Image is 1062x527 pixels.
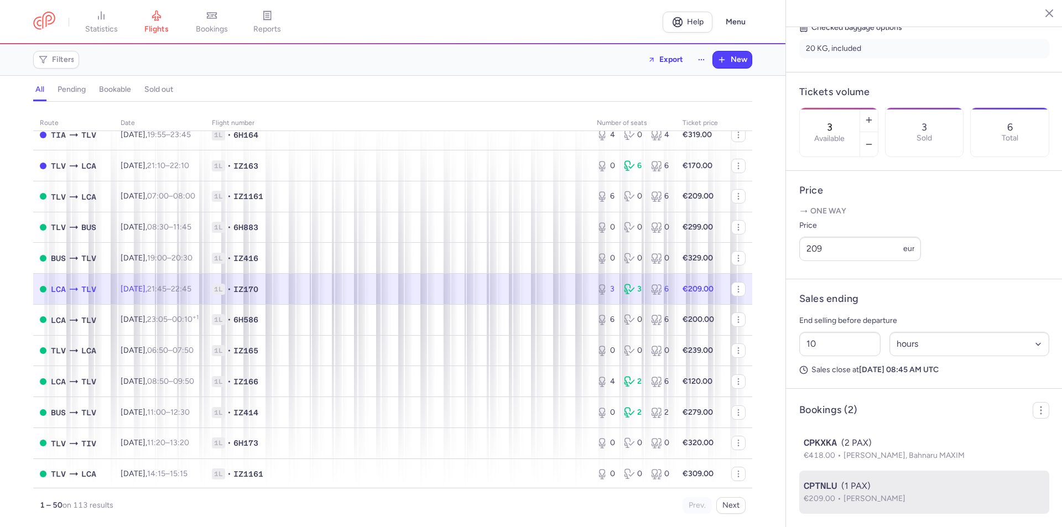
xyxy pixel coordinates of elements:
time: 12:30 [170,408,190,417]
span: [DATE], [121,438,189,447]
p: One way [799,206,1049,217]
div: 0 [651,222,669,233]
th: route [33,115,114,132]
div: 0 [624,253,642,264]
span: [PERSON_NAME] [844,494,905,503]
h5: Checked baggage options [799,21,1049,34]
div: 0 [624,345,642,356]
h4: Sales ending [799,293,858,305]
div: 0 [597,222,615,233]
button: Export [641,51,690,69]
a: reports [240,10,295,34]
h4: bookable [99,85,131,95]
span: TLV [51,191,66,203]
span: €209.00 [804,494,844,503]
time: 22:45 [171,284,191,294]
span: 1L [212,314,225,325]
span: TLV [51,160,66,172]
span: IZ416 [233,253,258,264]
span: 1L [212,407,225,418]
span: IZ414 [233,407,258,418]
span: LCA [51,375,66,388]
button: Menu [719,12,752,33]
span: TLV [51,345,66,357]
strong: €239.00 [683,346,713,355]
div: 3 [624,284,642,295]
strong: €170.00 [683,161,712,170]
strong: €279.00 [683,408,713,417]
span: BUS [51,252,66,264]
span: [DATE], [121,284,191,294]
label: Available [814,134,845,143]
time: 19:00 [147,253,167,263]
div: 6 [651,376,669,387]
span: TIV [81,437,96,450]
div: 2 [624,376,642,387]
h4: Price [799,184,1049,197]
strong: €299.00 [683,222,713,232]
span: • [227,468,231,479]
button: Next [716,497,746,514]
span: – [147,408,190,417]
time: 11:00 [147,408,166,417]
span: – [147,315,199,324]
th: Flight number [205,115,590,132]
time: 20:30 [171,253,192,263]
span: • [227,160,231,171]
span: 1L [212,129,225,140]
strong: €209.00 [683,191,714,201]
span: • [227,376,231,387]
span: LCA [81,191,96,203]
span: BUS [81,221,96,233]
span: TLV [81,252,96,264]
div: 6 [597,314,615,325]
span: • [227,314,231,325]
span: [DATE], [121,222,191,232]
span: BUS [51,406,66,419]
li: 20 KG, included [799,39,1049,59]
span: 1L [212,253,225,264]
span: LCA [81,160,96,172]
span: • [227,407,231,418]
strong: €209.00 [683,284,714,294]
span: Help [687,18,704,26]
span: 1L [212,468,225,479]
div: (1 PAX) [804,479,1045,493]
span: – [147,130,191,139]
h4: pending [58,85,86,95]
span: TLV [81,129,96,141]
th: date [114,115,205,132]
time: 07:00 [147,191,169,201]
span: flights [144,24,169,34]
span: on 113 results [63,500,113,510]
th: number of seats [590,115,676,132]
span: [DATE], [121,315,199,324]
span: – [147,346,194,355]
span: – [147,377,194,386]
span: CPKXKA [804,436,837,450]
span: IZ163 [233,160,258,171]
button: New [713,51,752,68]
span: eur [903,244,915,253]
div: 0 [624,191,642,202]
div: 0 [651,345,669,356]
span: • [227,253,231,264]
span: [DATE], [121,346,194,355]
time: 23:05 [147,315,168,324]
time: 14:15 [147,469,165,478]
span: – [147,161,189,170]
span: Export [659,55,683,64]
time: 11:20 [147,438,165,447]
a: flights [129,10,184,34]
span: [DATE], [121,469,188,478]
span: [DATE], [121,253,192,263]
strong: €200.00 [683,315,714,324]
div: 6 [624,160,642,171]
div: 0 [597,468,615,479]
time: 06:50 [147,346,168,355]
label: Price [799,219,921,232]
a: bookings [184,10,240,34]
span: 6H164 [233,129,258,140]
time: 09:50 [173,377,194,386]
time: 11:45 [173,222,191,232]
